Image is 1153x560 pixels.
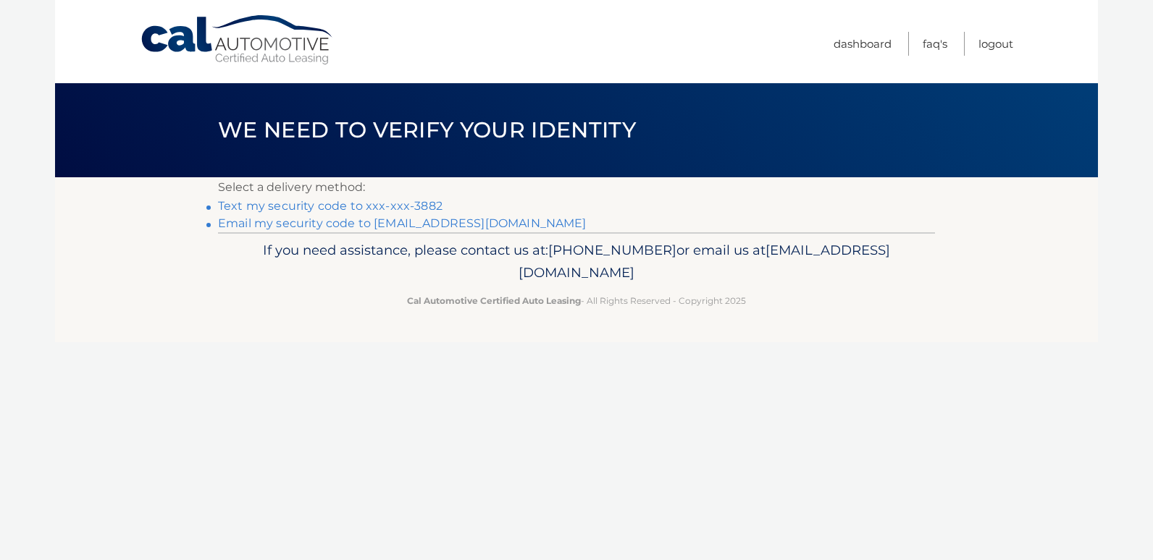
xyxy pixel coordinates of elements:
a: Email my security code to [EMAIL_ADDRESS][DOMAIN_NAME] [218,216,587,230]
a: Logout [978,32,1013,56]
p: If you need assistance, please contact us at: or email us at [227,239,926,285]
a: Cal Automotive [140,14,335,66]
strong: Cal Automotive Certified Auto Leasing [407,295,581,306]
a: Text my security code to xxx-xxx-3882 [218,199,443,213]
p: - All Rights Reserved - Copyright 2025 [227,293,926,308]
p: Select a delivery method: [218,177,935,198]
a: FAQ's [923,32,947,56]
span: We need to verify your identity [218,116,636,143]
a: Dashboard [834,32,892,56]
span: [PHONE_NUMBER] [548,242,676,258]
